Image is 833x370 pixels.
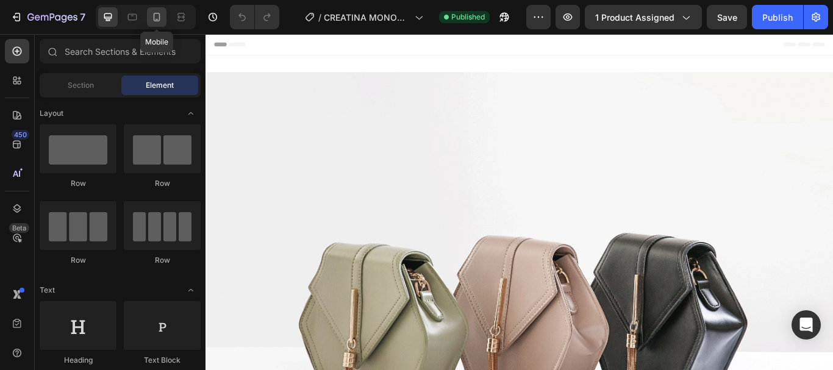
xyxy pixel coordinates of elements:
span: 1 product assigned [595,11,674,24]
button: 7 [5,5,91,29]
div: Publish [762,11,793,24]
div: Row [40,255,116,266]
span: Section [68,80,94,91]
div: Row [124,178,201,189]
span: / [318,11,321,24]
input: Search Sections & Elements [40,39,201,63]
span: Layout [40,108,63,119]
div: Open Intercom Messenger [792,310,821,340]
div: Heading [40,355,116,366]
iframe: Design area [206,34,833,370]
div: Row [40,178,116,189]
span: Element [146,80,174,91]
div: 450 [12,130,29,140]
button: Save [707,5,747,29]
span: Text [40,285,55,296]
p: 7 [80,10,85,24]
div: Undo/Redo [230,5,279,29]
div: Beta [9,223,29,233]
button: 1 product assigned [585,5,702,29]
span: CREATINA MONOHIDRATADA FOR WOMAN [324,11,410,24]
button: Publish [752,5,803,29]
div: Text Block [124,355,201,366]
span: Save [717,12,737,23]
div: Row [124,255,201,266]
span: Toggle open [181,104,201,123]
span: Toggle open [181,280,201,300]
span: Published [451,12,485,23]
